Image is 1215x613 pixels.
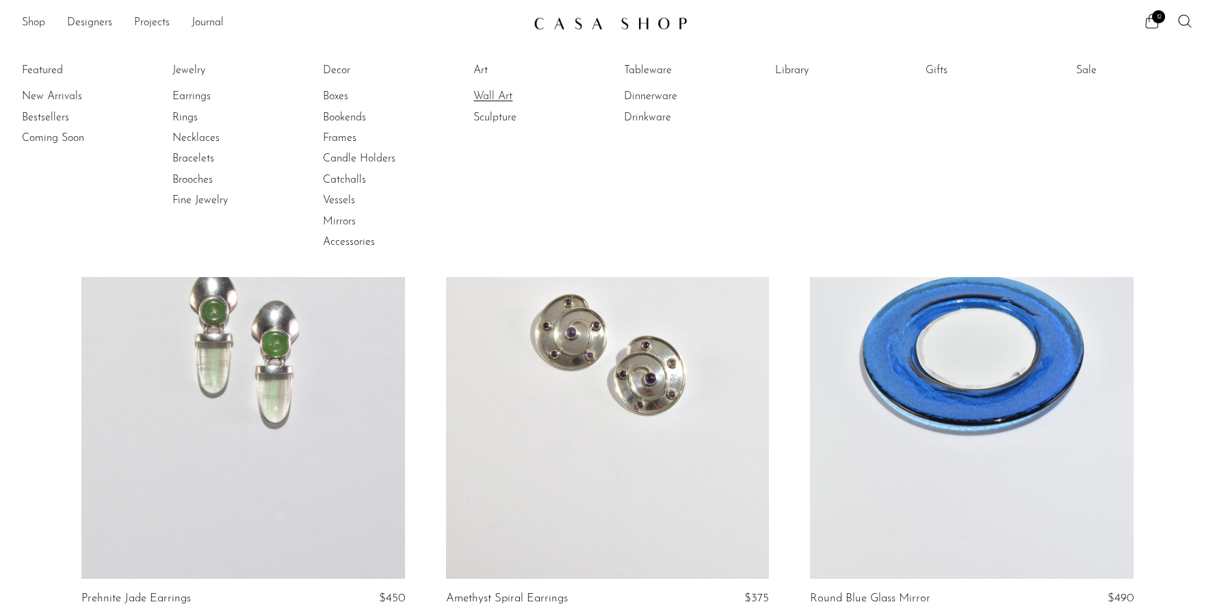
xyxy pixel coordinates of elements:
[134,14,170,32] a: Projects
[446,592,568,605] a: Amethyst Spiral Earrings
[473,63,576,78] a: Art
[624,63,727,78] a: Tableware
[22,14,45,32] a: Shop
[67,14,112,32] a: Designers
[1152,10,1165,23] span: 12
[744,592,769,604] span: $375
[323,193,426,208] a: Vessels
[172,89,275,104] a: Earrings
[323,214,426,229] a: Mirrors
[323,131,426,146] a: Frames
[22,131,125,146] a: Coming Soon
[473,89,576,104] a: Wall Art
[775,63,878,78] a: Library
[323,172,426,187] a: Catchalls
[624,60,727,128] ul: Tableware
[172,151,275,166] a: Bracelets
[22,12,523,35] ul: NEW HEADER MENU
[1076,60,1179,86] ul: Sale
[473,60,576,128] ul: Art
[323,151,426,166] a: Candle Holders
[22,12,523,35] nav: Desktop navigation
[22,89,125,104] a: New Arrivals
[624,89,727,104] a: Dinnerware
[22,110,125,125] a: Bestsellers
[323,235,426,250] a: Accessories
[926,63,1028,78] a: Gifts
[172,131,275,146] a: Necklaces
[323,89,426,104] a: Boxes
[775,60,878,86] ul: Library
[22,86,125,148] ul: Featured
[172,60,275,211] ul: Jewelry
[624,110,727,125] a: Drinkware
[1076,63,1179,78] a: Sale
[473,110,576,125] a: Sculpture
[172,172,275,187] a: Brooches
[172,63,275,78] a: Jewelry
[323,63,426,78] a: Decor
[172,193,275,208] a: Fine Jewelry
[192,14,224,32] a: Journal
[379,592,405,604] span: $450
[81,592,191,605] a: Prehnite Jade Earrings
[323,60,426,253] ul: Decor
[1108,592,1134,604] span: $490
[810,592,930,605] a: Round Blue Glass Mirror
[926,60,1028,86] ul: Gifts
[172,110,275,125] a: Rings
[323,110,426,125] a: Bookends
